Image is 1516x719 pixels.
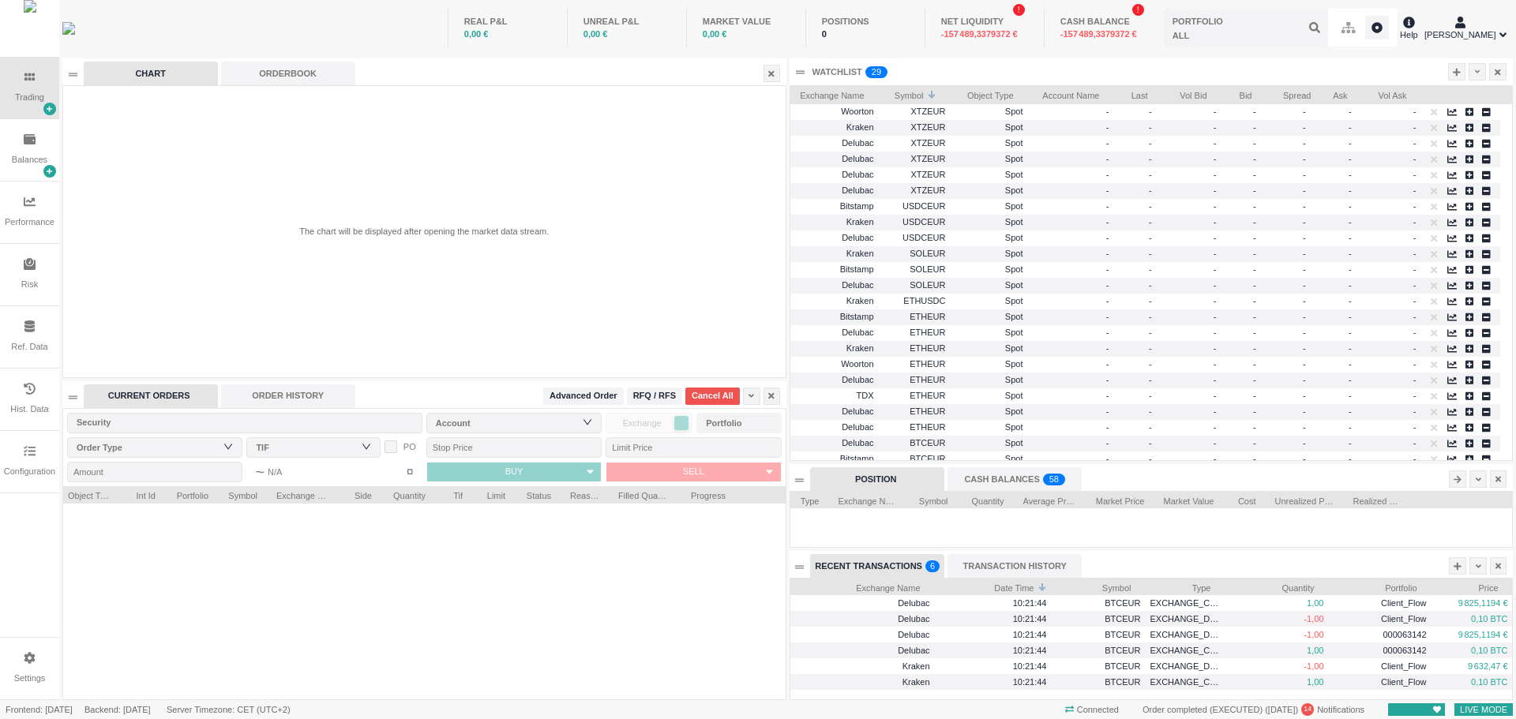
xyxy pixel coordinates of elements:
[1413,138,1417,148] span: -
[683,466,704,476] span: SELL
[1106,312,1109,321] span: -
[1119,86,1148,102] span: Last
[1149,122,1158,132] span: -
[1303,170,1311,179] span: -
[1149,107,1158,116] span: -
[884,324,946,342] span: ETHEUR
[1334,642,1427,660] span: 000063142
[1106,280,1109,290] span: -
[842,154,873,163] span: Delubac
[955,371,1023,389] span: Spot
[256,440,363,455] div: TIF
[872,66,876,82] p: 2
[884,229,946,247] span: USDCEUR
[955,150,1023,168] span: Spot
[955,229,1023,247] span: Spot
[1149,154,1158,163] span: -
[1413,217,1417,227] span: -
[884,276,946,294] span: SOLEUR
[842,328,873,337] span: Delubac
[1253,406,1262,416] span: -
[1106,233,1109,242] span: -
[1253,107,1262,116] span: -
[1303,233,1311,242] span: -
[955,182,1023,200] span: Spot
[840,264,874,274] span: Bitstamp
[1150,626,1221,644] span: EXCHANGE_DEBIT
[1253,438,1262,448] span: -
[11,340,47,354] div: Ref. Data
[1413,422,1417,432] span: -
[1149,233,1158,242] span: -
[846,343,874,353] span: Kraken
[1149,422,1158,432] span: -
[1149,312,1158,321] span: -
[884,213,946,231] span: USDCEUR
[1349,170,1357,179] span: -
[221,62,355,85] div: ORDERBOOK
[1413,328,1417,337] span: -
[1349,391,1357,400] span: -
[1253,328,1262,337] span: -
[464,29,489,39] span: 0,00 €
[884,308,946,326] span: ETHEUR
[884,182,946,200] span: XTZEUR
[1056,626,1141,644] span: BTCEUR
[1056,610,1141,628] span: BTCEUR
[876,66,881,82] p: 9
[1334,626,1427,644] span: 000063142
[1149,217,1158,227] span: -
[1149,328,1158,337] span: -
[1149,264,1158,274] span: -
[955,324,1023,342] span: Spot
[884,118,946,137] span: XTZEUR
[955,339,1023,358] span: Spot
[1253,359,1262,369] span: -
[1214,138,1217,148] span: -
[1303,154,1311,163] span: -
[1349,122,1357,132] span: -
[1349,201,1357,211] span: -
[1214,249,1217,258] span: -
[1413,170,1417,179] span: -
[1303,264,1311,274] span: -
[1214,343,1217,353] span: -
[1056,673,1141,691] span: BTCEUR
[1106,154,1109,163] span: -
[955,292,1023,310] span: Spot
[1149,201,1158,211] span: -
[1149,185,1158,195] span: -
[67,462,242,482] input: Amount
[1303,217,1311,227] span: -
[865,66,887,78] sup: 29
[1413,375,1417,384] span: -
[1150,673,1221,691] span: EXCHANGE_CREDIT
[840,201,874,211] span: Bitstamp
[692,389,734,403] span: Cancel All
[1106,438,1109,448] span: -
[10,403,48,416] div: Hist. Data
[1400,14,1418,41] div: Help
[795,86,865,102] span: Exchange Name
[884,245,946,263] span: SOLEUR
[1334,657,1427,676] span: Client_Flow
[846,217,874,227] span: Kraken
[842,138,873,148] span: Delubac
[1413,343,1417,353] span: -
[1106,343,1109,353] span: -
[1253,138,1262,148] span: -
[884,450,946,468] span: BTCEUR
[77,440,226,455] div: Order Type
[703,15,790,28] div: MARKET VALUE
[1349,375,1357,384] span: -
[1106,107,1109,116] span: -
[812,66,862,79] div: WATCHLIST
[1214,107,1217,116] span: -
[842,375,873,384] span: Delubac
[846,122,874,132] span: Kraken
[1253,296,1262,305] span: -
[955,308,1023,326] span: Spot
[1303,328,1311,337] span: -
[1253,170,1262,179] span: -
[1253,201,1262,211] span: -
